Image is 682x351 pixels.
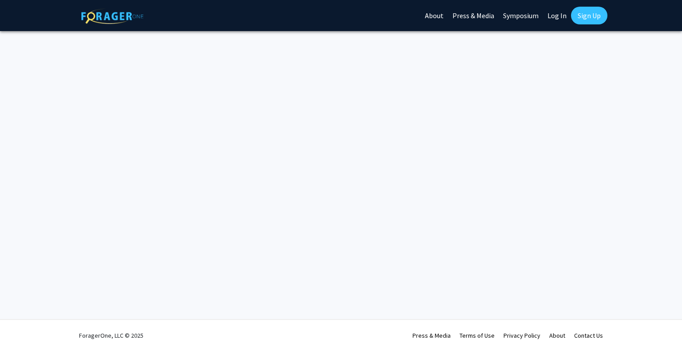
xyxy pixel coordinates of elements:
[574,331,603,339] a: Contact Us
[412,331,451,339] a: Press & Media
[460,331,495,339] a: Terms of Use
[571,7,607,24] a: Sign Up
[79,320,143,351] div: ForagerOne, LLC © 2025
[81,8,143,24] img: ForagerOne Logo
[549,331,565,339] a: About
[504,331,540,339] a: Privacy Policy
